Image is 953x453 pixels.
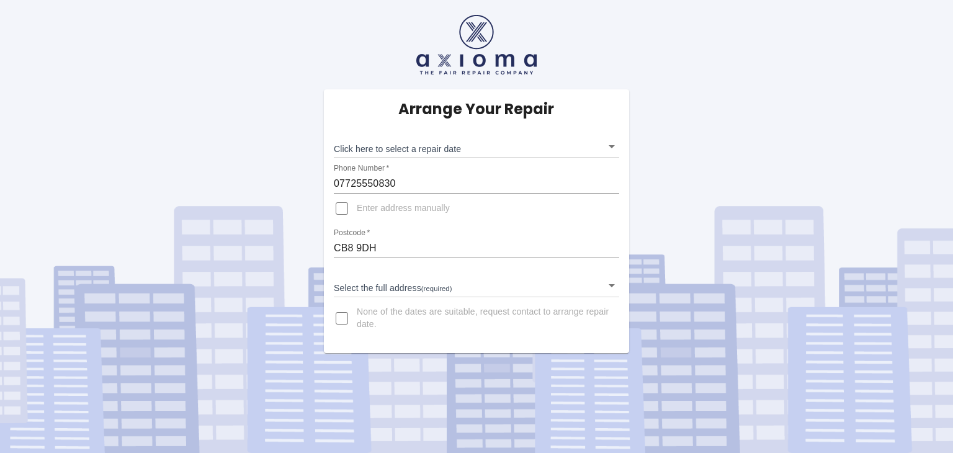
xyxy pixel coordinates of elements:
span: Enter address manually [357,202,450,215]
img: axioma [416,15,537,74]
h5: Arrange Your Repair [398,99,554,119]
span: None of the dates are suitable, request contact to arrange repair date. [357,306,609,331]
label: Phone Number [334,163,389,174]
label: Postcode [334,228,370,238]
